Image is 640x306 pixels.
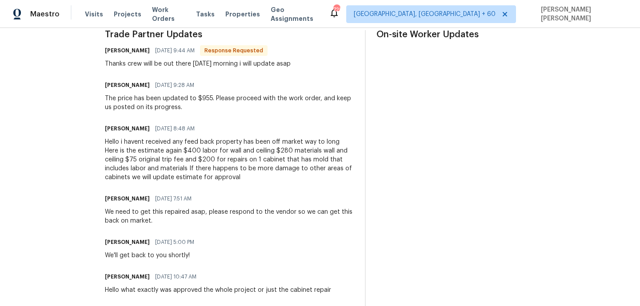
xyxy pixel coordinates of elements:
h6: [PERSON_NAME] [105,81,150,90]
span: Projects [114,10,141,19]
span: On-site Worker Updates [376,30,626,39]
h6: [PERSON_NAME] [105,238,150,247]
span: Tasks [196,11,215,17]
div: We need to get this repaired asap, please respond to the vendor so we can get this back on market. [105,208,354,225]
div: The price has been updated to $955. Please proceed with the work order, and keep us posted on its... [105,94,354,112]
span: Trade Partner Updates [105,30,354,39]
span: Response Requested [201,46,267,55]
span: [DATE] 10:47 AM [155,272,196,281]
h6: [PERSON_NAME] [105,124,150,133]
span: Maestro [30,10,60,19]
span: Properties [225,10,260,19]
span: [DATE] 9:44 AM [155,46,195,55]
div: Hello i havent received any feed back property has been off market way to long Here is the estima... [105,137,354,182]
span: [DATE] 8:48 AM [155,124,195,133]
span: Visits [85,10,103,19]
span: Work Orders [152,5,185,23]
div: Thanks crew will be out there [DATE] morning i will update asap [105,59,291,68]
h6: [PERSON_NAME] [105,46,150,55]
span: [GEOGRAPHIC_DATA], [GEOGRAPHIC_DATA] + 60 [354,10,496,19]
span: Geo Assignments [271,5,318,23]
span: [DATE] 7:51 AM [155,194,192,203]
span: [DATE] 9:28 AM [155,81,194,90]
h6: [PERSON_NAME] [105,194,150,203]
h6: [PERSON_NAME] [105,272,150,281]
span: [PERSON_NAME] [PERSON_NAME] [537,5,627,23]
span: [DATE] 5:00 PM [155,238,194,247]
div: 728 [333,5,340,14]
div: We'll get back to you shortly! [105,251,200,260]
div: Hello what exactly was approved the whole project or just the cabinet repair [105,286,331,294]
